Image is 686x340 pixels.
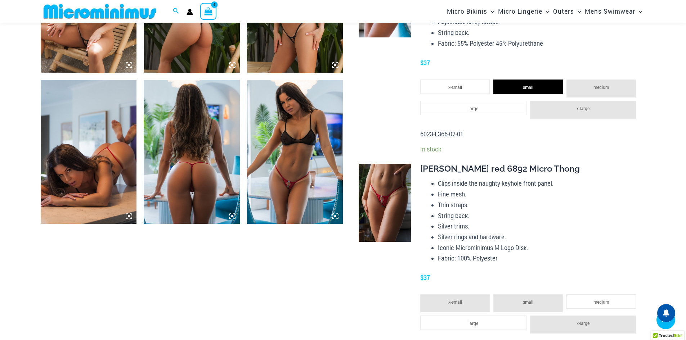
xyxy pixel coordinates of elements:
[498,2,542,21] span: Micro Lingerie
[420,129,640,140] p: 6023-L366-02-01
[487,2,494,21] span: Menu Toggle
[530,101,636,119] li: x-large
[493,294,563,312] li: small
[247,80,343,224] img: Amanda Flame Red 6892 Micro Thong
[420,316,526,330] li: large
[438,200,640,210] li: Thin straps.
[187,9,193,15] a: Account icon link
[585,2,635,21] span: Mens Swimwear
[551,2,583,21] a: OutersMenu ToggleMenu Toggle
[420,145,640,153] p: In stock
[438,242,640,253] li: Iconic Microminimus M Logo Disk.
[420,101,526,115] li: large
[438,27,640,38] li: String back.
[420,80,490,94] li: x-small
[530,316,636,334] li: x-large
[523,299,533,305] span: small
[577,105,589,111] span: x-large
[553,2,574,21] span: Outers
[444,1,646,22] nav: Site Navigation
[448,84,462,90] span: x-small
[438,232,640,242] li: Silver rings and hardware.
[445,2,496,21] a: Micro BikinisMenu ToggleMenu Toggle
[566,80,636,98] li: medium
[593,299,609,305] span: medium
[542,2,550,21] span: Menu Toggle
[41,3,159,19] img: MM SHOP LOGO FLAT
[448,299,462,305] span: x-small
[468,320,478,326] span: large
[200,3,217,19] a: View Shopping Cart, 4 items
[420,163,580,174] span: [PERSON_NAME] red 6892 Micro Thong
[566,294,636,309] li: medium
[438,221,640,232] li: Silver trims.
[438,189,640,200] li: Fine mesh.
[593,84,609,90] span: medium
[438,210,640,221] li: String back.
[420,294,490,312] li: x-small
[438,38,640,49] li: Fabric: 55% Polyester 45% Polyurethane
[438,178,640,189] li: Clips inside the naughty keyhole front panel.
[438,253,640,264] li: Fabric: 100% Polyester
[447,2,487,21] span: Micro Bikinis
[574,2,581,21] span: Menu Toggle
[577,320,589,326] span: x-large
[420,59,430,67] span: $37
[420,274,430,281] span: $37
[144,80,240,224] img: Amanda Flame Red 6892 Micro Thong
[583,2,644,21] a: Mens SwimwearMenu ToggleMenu Toggle
[496,2,551,21] a: Micro LingerieMenu ToggleMenu Toggle
[468,105,478,111] span: large
[635,2,642,21] span: Menu Toggle
[41,80,137,224] img: Amanda Flame Red 6892 Micro Thong
[523,84,533,90] span: small
[359,164,411,242] img: Amanda Flame Red 6892 Micro Thong
[173,7,179,16] a: Search icon link
[493,80,563,94] li: small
